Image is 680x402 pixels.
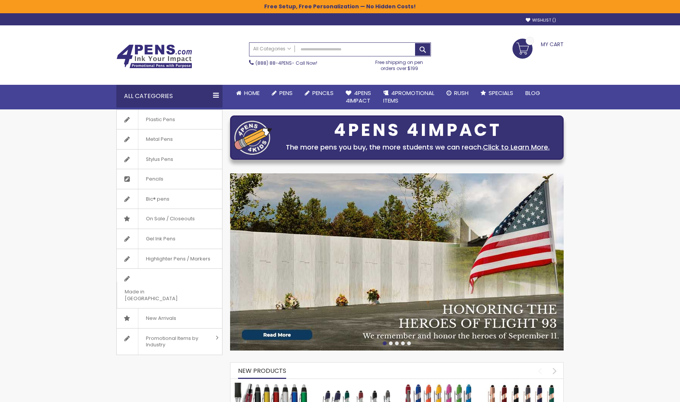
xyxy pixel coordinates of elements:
span: Plastic Pens [138,110,183,129]
span: Home [244,89,260,97]
a: Specials [475,85,519,101]
span: Pens [279,89,293,97]
span: Promotional Items by Industry [138,329,213,355]
a: Stylus Pens [117,150,222,169]
div: 4PENS 4IMPACT [276,122,559,138]
span: 4PROMOTIONAL ITEMS [383,89,434,104]
a: Promotional Items by Industry [117,329,222,355]
a: Ellipse Softy Rose Gold Classic with Stylus Pen - Silver Laser [484,382,560,389]
a: The Barton Custom Pens Special Offer [234,382,310,389]
img: /blog/post/patriot-day-reflection.html [230,173,564,351]
a: Metal Pens [117,129,222,149]
a: Plastic Pens [117,110,222,129]
div: next [548,364,561,377]
span: Metal Pens [138,129,180,149]
a: Home [230,85,266,101]
span: Stylus Pens [138,150,181,169]
a: Rush [440,85,475,101]
span: Specials [489,89,513,97]
div: prev [533,364,547,377]
span: On Sale / Closeouts [138,209,202,229]
a: On Sale / Closeouts [117,209,222,229]
img: 4Pens Custom Pens and Promotional Products [116,44,192,69]
a: Bic® pens [117,189,222,209]
span: Bic® pens [138,189,177,209]
a: Gel Ink Pens [117,229,222,249]
a: Pencils [117,169,222,189]
a: Custom Soft Touch Metal Pen - Stylus Top [318,382,393,389]
div: All Categories [116,85,222,108]
span: New Arrivals [138,309,184,328]
span: Pencils [312,89,334,97]
span: Gel Ink Pens [138,229,183,249]
a: Made in [GEOGRAPHIC_DATA] [117,269,222,308]
span: Made in [GEOGRAPHIC_DATA] [117,282,203,308]
img: four_pen_logo.png [234,120,272,155]
a: Pencils [299,85,340,101]
span: Rush [454,89,468,97]
div: Free shipping on pen orders over $199 [368,56,431,72]
span: New Products [238,366,286,375]
a: Pens [266,85,299,101]
a: All Categories [249,43,295,55]
span: All Categories [253,46,291,52]
a: Click to Learn More. [483,142,550,152]
div: The more pens you buy, the more students we can reach. [276,142,559,153]
span: Highlighter Pens / Markers [138,249,218,269]
span: 4Pens 4impact [346,89,371,104]
a: Ellipse Softy Brights with Stylus Pen - Laser [401,382,476,389]
a: Blog [519,85,546,101]
span: Blog [525,89,540,97]
a: Highlighter Pens / Markers [117,249,222,269]
a: 4PROMOTIONALITEMS [377,85,440,109]
a: (888) 88-4PENS [255,60,292,66]
span: Pencils [138,169,171,189]
a: 4Pens4impact [340,85,377,109]
span: - Call Now! [255,60,317,66]
a: New Arrivals [117,309,222,328]
a: Wishlist [526,17,556,23]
